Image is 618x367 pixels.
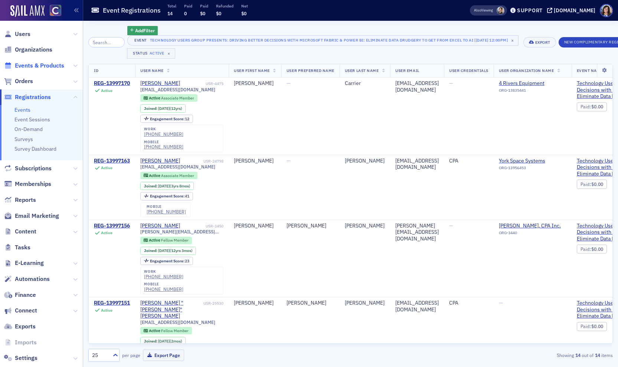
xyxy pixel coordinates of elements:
img: SailAMX [10,5,45,17]
a: Imports [4,338,37,347]
div: USR-4475 [182,81,224,86]
div: Event [133,38,148,43]
span: [DATE] [158,338,170,344]
span: Automations [15,275,50,283]
div: [PERSON_NAME] [287,223,334,229]
a: REG-13997163 [94,158,130,164]
span: Engagement Score : [150,258,185,263]
span: Joined : [144,248,158,253]
span: Fellow Member [161,328,189,333]
a: [PERSON_NAME] "[PERSON_NAME]" [PERSON_NAME] [140,300,202,320]
span: : [581,246,592,252]
div: 12 [150,117,190,121]
div: Paid: 16 - $0 [577,102,607,111]
div: Support [517,7,543,14]
div: mobile [144,282,183,286]
a: Registrations [4,93,51,101]
div: Technology Users Group Presents: Driving Better Decisions with Microsoft Fabric & Power BI: Elimi... [150,36,508,44]
span: Active [149,95,161,101]
a: [PHONE_NUMBER] [144,286,183,292]
span: $0.00 [591,324,603,329]
div: [PERSON_NAME] [234,158,276,164]
a: E-Learning [4,259,44,267]
a: Survey Dashboard [14,145,56,152]
span: User Organization Name [499,68,554,73]
a: View Homepage [45,5,61,17]
p: Refunded [216,3,233,9]
a: Exports [4,322,36,331]
a: Events [14,107,30,113]
span: : [581,181,592,187]
span: Fellow Member [161,237,189,243]
div: Active [101,308,112,313]
a: Memberships [4,180,51,188]
span: Profile [600,4,613,17]
div: Active: Active: Fellow Member [140,237,192,244]
span: $0.00 [591,181,603,187]
div: [PERSON_NAME] [345,300,385,307]
span: 0 [184,10,187,16]
p: Total [167,3,176,9]
div: 41 [150,194,190,198]
div: Paid: 16 - $0 [577,245,607,253]
span: [PERSON_NAME][EMAIL_ADDRESS][DOMAIN_NAME] [140,229,223,235]
a: Paid [581,104,589,109]
div: Active [150,51,164,56]
a: [PERSON_NAME] [140,223,180,229]
a: Active Associate Member [144,173,194,178]
input: Search… [88,37,125,47]
div: [PERSON_NAME] [345,158,385,164]
span: Connect [15,307,37,315]
a: Subscriptions [4,164,52,173]
a: Content [4,227,36,236]
span: 4 Rivers Equipment [499,80,566,87]
button: AddFilter [127,26,158,35]
a: Paid [581,324,589,329]
p: Paid [184,3,192,9]
div: Status [133,51,148,56]
img: SailAMX [50,5,61,16]
div: ORG-13835441 [499,88,566,95]
div: (3yrs 8mos) [158,184,190,189]
div: mobile [144,140,183,144]
h1: Event Registrations [103,6,161,15]
span: : [581,324,592,329]
a: Connect [4,307,37,315]
a: [PERSON_NAME], CPA Inc. [499,223,566,229]
span: Active [149,237,161,243]
div: ORG-3440 [499,230,566,238]
div: [EMAIL_ADDRESS][DOMAIN_NAME] [395,300,439,313]
strong: 14 [594,352,601,358]
span: Users [15,30,30,38]
a: [PHONE_NUMBER] [147,209,186,214]
div: Active [101,230,112,235]
div: Engagement Score: 23 [140,257,193,265]
span: × [166,50,172,57]
span: Engagement Score : [150,116,185,121]
div: [PERSON_NAME] [140,158,180,164]
div: USR-25530 [203,301,223,306]
p: Net [241,3,248,9]
span: Settings [15,354,37,362]
span: Imports [15,338,37,347]
a: Surveys [14,136,33,142]
span: Exports [15,322,36,331]
div: Joined: 2013-08-12 00:00:00 [140,104,186,112]
span: — [449,222,453,229]
span: × [509,37,516,44]
span: [EMAIL_ADDRESS][DOMAIN_NAME] [140,164,215,170]
div: Joined: 2013-04-30 00:00:00 [140,247,196,255]
span: — [449,80,453,86]
a: Paid [581,181,589,187]
a: Users [4,30,30,38]
span: $0 [200,10,205,16]
span: Associate Member [161,95,194,101]
div: [PERSON_NAME][EMAIL_ADDRESS][DOMAIN_NAME] [395,223,439,242]
a: REG-13997156 [94,223,130,229]
a: Email Marketing [4,212,59,220]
